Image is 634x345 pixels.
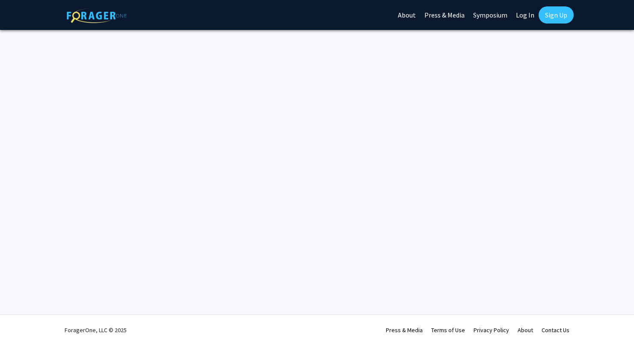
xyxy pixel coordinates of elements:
a: About [518,326,533,334]
div: ForagerOne, LLC © 2025 [65,315,127,345]
img: ForagerOne Logo [67,8,127,23]
a: Privacy Policy [474,326,509,334]
a: Sign Up [539,6,574,24]
a: Terms of Use [431,326,465,334]
a: Contact Us [542,326,569,334]
a: Press & Media [386,326,423,334]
